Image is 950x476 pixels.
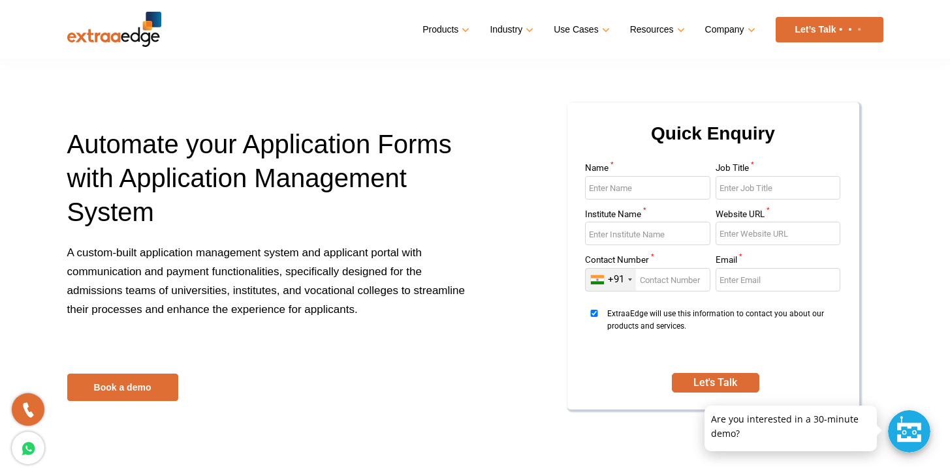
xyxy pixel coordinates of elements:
a: Let’s Talk [776,17,883,42]
label: Email [716,256,841,268]
label: Contact Number [585,256,710,268]
label: Website URL [716,210,841,222]
a: Resources [630,20,682,39]
a: Use Cases [554,20,607,39]
label: Name [585,164,710,176]
div: +91 [608,273,624,286]
button: SUBMIT [672,373,759,393]
input: Enter Website URL [716,222,841,245]
a: Book a demo [67,374,178,401]
label: Institute Name [585,210,710,222]
input: Enter Email [716,268,841,291]
input: Enter Contact Number [585,268,710,291]
span: ExtraaEdge will use this information to contact you about our products and services. [607,308,836,357]
div: Chat [888,410,930,453]
input: Enter Institute Name [585,222,710,245]
a: Industry [490,20,531,39]
h2: Quick Enquiry [583,118,844,164]
a: Products [422,20,467,39]
span: Automate your Application Forms with Application Management System [67,130,452,226]
div: India (भारत): +91 [586,269,636,291]
input: Enter Name [585,176,710,200]
input: ExtraaEdge will use this information to contact you about our products and services. [585,310,603,317]
input: Enter Job Title [716,176,841,200]
p: A custom-built application management system and applicant portal with communication and payment ... [67,243,466,337]
label: Job Title [716,164,841,176]
a: Company [705,20,753,39]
